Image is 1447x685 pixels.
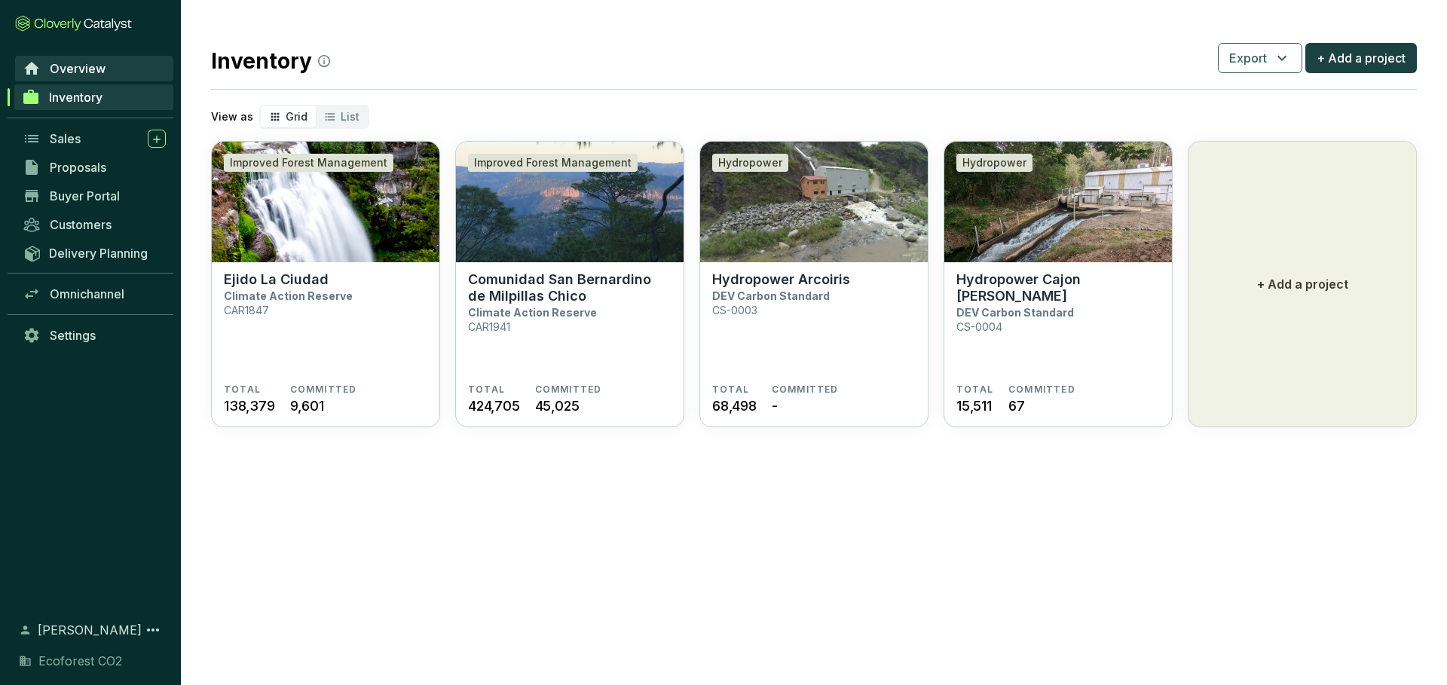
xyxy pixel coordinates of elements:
button: + Add a project [1188,141,1417,427]
a: Proposals [15,154,173,180]
span: Delivery Planning [49,246,148,261]
p: CS-0004 [956,320,1002,333]
img: Ejido La Ciudad [212,142,439,262]
div: Hydropower [956,154,1032,172]
span: List [341,110,359,123]
span: COMMITTED [772,384,839,396]
a: Sales [15,126,173,151]
span: COMMITTED [1008,384,1075,396]
p: + Add a project [1257,275,1348,293]
a: Hydropower ArcoirisHydropowerHydropower ArcoirisDEV Carbon StandardCS-0003TOTAL68,498COMMITTED- [699,141,928,427]
a: Buyer Portal [15,183,173,209]
p: CAR1847 [224,304,269,317]
span: Ecoforest CO2 [38,652,122,670]
span: Export [1229,49,1267,67]
a: Delivery Planning [15,240,173,265]
img: Hydropower Arcoiris [700,142,928,262]
span: [PERSON_NAME] [38,621,142,639]
span: 67 [1008,396,1025,416]
div: Improved Forest Management [468,154,638,172]
div: Hydropower [712,154,788,172]
a: Ejido La CiudadImproved Forest ManagementEjido La CiudadClimate Action ReserveCAR1847TOTAL138,379... [211,141,440,427]
p: Hydropower Cajon [PERSON_NAME] [956,271,1160,304]
span: COMMITTED [535,384,602,396]
span: 15,511 [956,396,992,416]
button: + Add a project [1305,43,1417,73]
a: Overview [15,56,173,81]
span: TOTAL [712,384,749,396]
span: Inventory [49,90,102,105]
span: 45,025 [535,396,580,416]
p: View as [211,109,253,124]
span: TOTAL [224,384,261,396]
p: Comunidad San Bernardino de Milpillas Chico [468,271,671,304]
span: + Add a project [1317,49,1406,67]
p: Climate Action Reserve [224,289,353,302]
span: - [772,396,778,416]
p: Ejido La Ciudad [224,271,329,288]
span: Grid [286,110,307,123]
p: Climate Action Reserve [468,306,597,319]
span: 138,379 [224,396,275,416]
span: COMMITTED [290,384,357,396]
img: Comunidad San Bernardino de Milpillas Chico [456,142,684,262]
p: CAR1941 [468,320,510,333]
div: segmented control [259,105,369,129]
span: 68,498 [712,396,757,416]
div: Improved Forest Management [224,154,393,172]
a: Settings [15,323,173,348]
a: Customers [15,212,173,237]
span: Settings [50,328,96,343]
span: Omnichannel [50,286,124,301]
span: Buyer Portal [50,188,120,203]
img: Hydropower Cajon de Peña [944,142,1172,262]
span: Sales [50,131,81,146]
p: CS-0003 [712,304,757,317]
span: TOTAL [468,384,505,396]
h2: Inventory [211,45,330,77]
span: TOTAL [956,384,993,396]
span: 9,601 [290,396,324,416]
p: DEV Carbon Standard [712,289,830,302]
span: 424,705 [468,396,520,416]
a: Comunidad San Bernardino de Milpillas ChicoImproved Forest ManagementComunidad San Bernardino de ... [455,141,684,427]
a: Hydropower Cajon de PeñaHydropowerHydropower Cajon [PERSON_NAME]DEV Carbon StandardCS-0004TOTAL15... [944,141,1173,427]
button: Export [1218,43,1302,73]
a: Omnichannel [15,281,173,307]
p: Hydropower Arcoiris [712,271,850,288]
a: Inventory [14,84,173,110]
span: Proposals [50,160,106,175]
span: Customers [50,217,112,232]
p: DEV Carbon Standard [956,306,1074,319]
span: Overview [50,61,106,76]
